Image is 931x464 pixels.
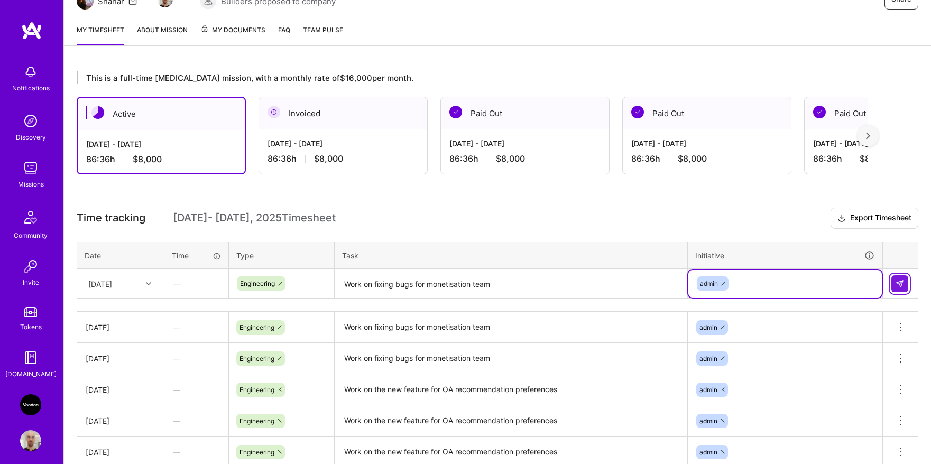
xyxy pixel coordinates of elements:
[86,138,236,150] div: [DATE] - [DATE]
[164,376,228,404] div: —
[200,24,265,36] span: My Documents
[172,250,221,261] div: Time
[86,415,155,426] div: [DATE]
[259,97,427,129] div: Invoiced
[303,26,343,34] span: Team Pulse
[336,270,686,298] textarea: Work on fixing bugs for monetisation team
[78,98,245,130] div: Active
[335,242,688,269] th: Task
[20,394,41,415] img: VooDoo (BeReal): Engineering Execution Squad
[700,280,718,287] span: admin
[268,153,419,164] div: 86:36 h
[20,61,41,82] img: bell
[678,153,707,164] span: $8,000
[623,97,791,129] div: Paid Out
[240,280,275,287] span: Engineering
[86,154,236,165] div: 86:36 h
[239,386,274,394] span: Engineering
[20,157,41,179] img: teamwork
[496,153,525,164] span: $8,000
[441,97,609,129] div: Paid Out
[24,307,37,317] img: tokens
[20,347,41,368] img: guide book
[239,448,274,456] span: Engineering
[23,277,39,288] div: Invite
[449,138,601,149] div: [DATE] - [DATE]
[86,447,155,458] div: [DATE]
[866,132,870,140] img: right
[449,153,601,164] div: 86:36 h
[18,179,44,190] div: Missions
[631,106,644,118] img: Paid Out
[268,106,280,118] img: Invoiced
[91,106,104,119] img: Active
[695,249,875,262] div: Initiative
[20,321,42,332] div: Tokens
[17,430,44,451] a: User Avatar
[20,110,41,132] img: discovery
[17,394,44,415] a: VooDoo (BeReal): Engineering Execution Squad
[16,132,46,143] div: Discovery
[699,323,717,331] span: admin
[314,153,343,164] span: $8,000
[14,230,48,241] div: Community
[77,24,124,45] a: My timesheet
[20,256,41,277] img: Invite
[336,313,686,342] textarea: Work on fixing bugs for monetisation team
[631,138,782,149] div: [DATE] - [DATE]
[278,24,290,45] a: FAQ
[229,242,335,269] th: Type
[336,406,686,435] textarea: Work on the new feature for OA recommendation preferences
[891,275,909,292] div: null
[200,24,265,45] a: My Documents
[896,280,904,288] img: Submit
[336,344,686,373] textarea: Work on fixing bugs for monetisation team
[449,106,462,118] img: Paid Out
[5,368,57,379] div: [DOMAIN_NAME]
[860,153,889,164] span: $8,000
[12,82,50,94] div: Notifications
[86,353,155,364] div: [DATE]
[699,448,717,456] span: admin
[631,153,782,164] div: 86:36 h
[77,71,868,84] div: This is a full-time [MEDICAL_DATA] mission, with a monthly rate of $16,000 per month.
[239,355,274,363] span: Engineering
[164,345,228,373] div: —
[18,205,43,230] img: Community
[239,323,274,331] span: Engineering
[164,313,228,341] div: —
[239,417,274,425] span: Engineering
[831,208,918,229] button: Export Timesheet
[165,270,228,298] div: —
[20,430,41,451] img: User Avatar
[77,242,164,269] th: Date
[336,375,686,404] textarea: Work on the new feature for OA recommendation preferences
[88,278,112,289] div: [DATE]
[21,21,42,40] img: logo
[77,211,145,225] span: Time tracking
[699,386,717,394] span: admin
[173,211,336,225] span: [DATE] - [DATE] , 2025 Timesheet
[137,24,188,45] a: About Mission
[837,213,846,224] i: icon Download
[303,24,343,45] a: Team Pulse
[133,154,162,165] span: $8,000
[699,355,717,363] span: admin
[86,384,155,395] div: [DATE]
[813,106,826,118] img: Paid Out
[146,281,151,286] i: icon Chevron
[699,417,717,425] span: admin
[268,138,419,149] div: [DATE] - [DATE]
[86,322,155,333] div: [DATE]
[164,407,228,435] div: —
